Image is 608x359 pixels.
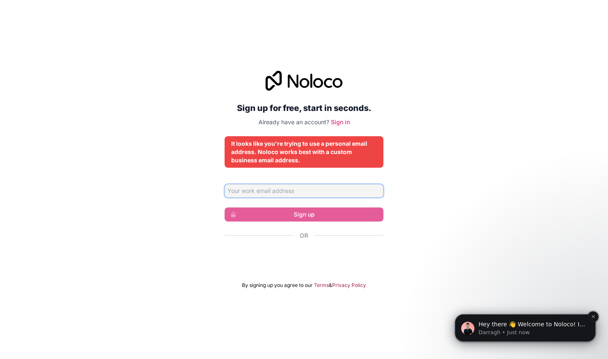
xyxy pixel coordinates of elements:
[225,101,383,116] h2: Sign up for free, start in seconds.
[329,282,332,289] span: &
[36,58,143,66] p: Hey there 👋 Welcome to Noloco! If you have any questions, just reply to this message. [GEOGRAPHIC...
[145,49,156,60] button: Dismiss notification
[300,231,308,240] span: Or
[220,249,388,267] iframe: Sign in with Google Button
[331,118,350,125] a: Sign in
[259,118,329,125] span: Already have an account?
[225,184,383,198] input: Email address
[443,263,608,355] iframe: Intercom notifications message
[225,207,383,222] button: Sign up
[36,66,143,74] p: Message from Darragh, sent Just now
[19,59,32,72] img: Profile image for Darragh
[314,282,329,289] a: Terms
[332,282,366,289] a: Privacy Policy
[231,140,377,164] div: It looks like you're trying to use a personal email address. Noloco works best with a custom busi...
[12,52,153,79] div: message notification from Darragh, Just now. Hey there 👋 Welcome to Noloco! If you have any quest...
[242,282,313,289] span: By signing up you agree to our
[225,249,383,267] div: Sign in with Google. Opens in new tab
